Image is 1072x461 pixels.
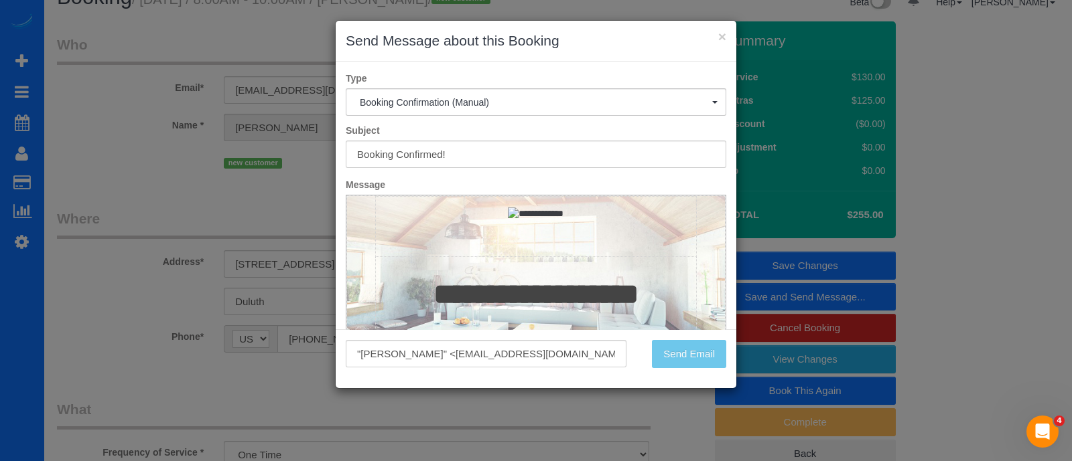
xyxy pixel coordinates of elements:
[346,31,726,51] h3: Send Message about this Booking
[360,97,712,108] span: Booking Confirmation (Manual)
[346,195,726,404] iframe: Rich Text Editor, editor1
[718,29,726,43] button: ×
[336,124,736,137] label: Subject
[1054,416,1065,426] span: 4
[336,72,736,85] label: Type
[346,141,726,168] input: Subject
[1026,416,1059,448] iframe: Intercom live chat
[346,88,726,116] button: Booking Confirmation (Manual)
[336,178,736,191] label: Message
